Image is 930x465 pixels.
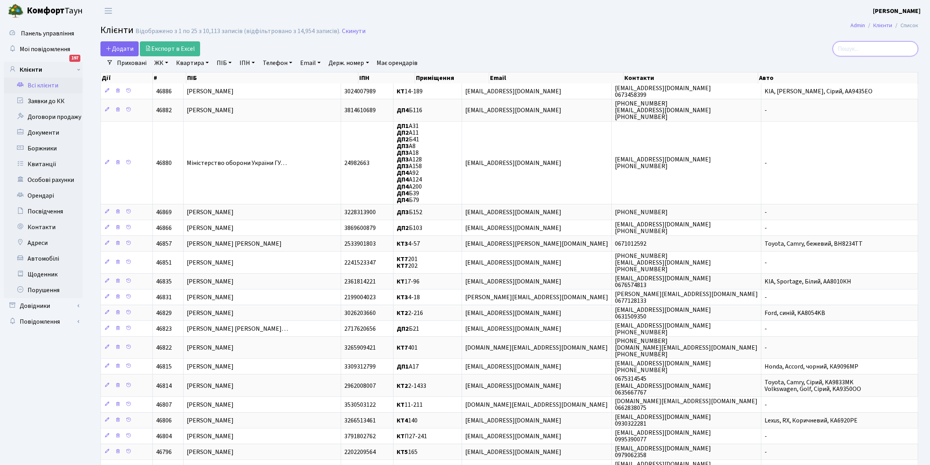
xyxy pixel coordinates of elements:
span: - [765,293,767,302]
span: [PERSON_NAME] [187,208,234,217]
span: 46851 [156,258,172,267]
span: 11-211 [397,400,423,409]
a: Панель управління [4,26,83,41]
span: [EMAIL_ADDRESS][DOMAIN_NAME] 0930322281 [615,413,711,428]
a: ПІБ [213,56,235,70]
a: Email [297,56,324,70]
b: Комфорт [27,4,65,17]
span: [PERSON_NAME] [187,400,234,409]
span: [PERSON_NAME] [187,382,234,390]
b: ДП3 [397,142,409,150]
span: 46823 [156,324,172,333]
span: Додати [106,44,134,53]
span: [EMAIL_ADDRESS][DOMAIN_NAME] 0673458399 [615,84,711,99]
a: Квитанції [4,156,83,172]
a: Має орендарів [374,56,421,70]
span: Б116 [397,106,422,115]
span: 24982663 [344,159,369,167]
span: Міністерство оборони України ГУ… [187,159,287,167]
a: Щоденник [4,267,83,282]
span: [EMAIL_ADDRESS][DOMAIN_NAME] [465,448,561,456]
span: 2361814221 [344,277,376,286]
span: А17 [397,363,419,371]
a: Держ. номер [325,56,372,70]
b: КТ4 [397,416,408,425]
a: Договори продажу [4,109,83,125]
span: П27-241 [397,432,427,441]
span: [EMAIL_ADDRESS][DOMAIN_NAME] [465,324,561,333]
span: [EMAIL_ADDRESS][DOMAIN_NAME] 0676574813 [615,274,711,289]
span: [PHONE_NUMBER] [EMAIL_ADDRESS][DOMAIN_NAME] [PHONE_NUMBER] [615,99,711,121]
span: [PERSON_NAME] [187,432,234,441]
span: - [765,159,767,167]
span: - [765,400,767,409]
span: [EMAIL_ADDRESS][DOMAIN_NAME] 0995390077 [615,428,711,444]
span: [EMAIL_ADDRESS][DOMAIN_NAME] [PHONE_NUMBER] [615,155,711,170]
span: [EMAIL_ADDRESS][DOMAIN_NAME] [465,363,561,371]
span: 17-96 [397,277,420,286]
span: [DOMAIN_NAME][EMAIL_ADDRESS][DOMAIN_NAME] 0662838075 [615,397,757,412]
span: [EMAIL_ADDRESS][DOMAIN_NAME] [PHONE_NUMBER] [615,220,711,235]
th: # [153,72,186,83]
b: КТ7 [397,343,408,352]
div: 197 [69,55,80,62]
a: Довідники [4,298,83,314]
span: 3530503122 [344,400,376,409]
b: [PERSON_NAME] [873,7,921,15]
span: [PHONE_NUMBER] [EMAIL_ADDRESS][DOMAIN_NAME] [PHONE_NUMBER] [615,252,711,274]
button: Переключити навігацію [98,4,118,17]
span: [EMAIL_ADDRESS][DOMAIN_NAME] [PHONE_NUMBER] [615,359,711,374]
span: 3309312799 [344,363,376,371]
span: - [765,343,767,352]
span: [PERSON_NAME] [187,258,234,267]
span: 46835 [156,277,172,286]
span: [EMAIL_ADDRESS][DOMAIN_NAME] [465,258,561,267]
span: 46882 [156,106,172,115]
span: Б152 [397,208,422,217]
b: КТ3 [397,293,408,302]
span: Б21 [397,324,419,333]
span: 46806 [156,416,172,425]
span: 2533901803 [344,239,376,248]
span: - [765,448,767,456]
span: 46829 [156,309,172,317]
b: КТ5 [397,448,408,456]
span: 0671012592 [615,239,646,248]
span: 2202209564 [344,448,376,456]
span: 3869600879 [344,224,376,232]
span: 2962008007 [344,382,376,390]
a: Квартира [173,56,212,70]
span: 3265909421 [344,343,376,352]
nav: breadcrumb [839,17,930,34]
li: Список [892,21,918,30]
a: Повідомлення [4,314,83,330]
span: 46804 [156,432,172,441]
span: - [765,324,767,333]
a: Боржники [4,141,83,156]
span: [EMAIL_ADDRESS][DOMAIN_NAME] [465,208,561,217]
span: [PERSON_NAME][EMAIL_ADDRESS][DOMAIN_NAME] 0677128133 [615,290,758,305]
span: [PERSON_NAME] [187,293,234,302]
th: Дії [101,72,153,83]
span: [PERSON_NAME] [PERSON_NAME] [187,239,282,248]
span: 3228313900 [344,208,376,217]
span: 2-216 [397,309,423,317]
a: Документи [4,125,83,141]
span: - [765,208,767,217]
th: Авто [758,72,918,83]
a: Скинути [342,28,366,35]
a: Адреси [4,235,83,251]
a: Порушення [4,282,83,298]
a: Орендарі [4,188,83,204]
span: [PHONE_NUMBER] [DOMAIN_NAME][EMAIL_ADDRESS][DOMAIN_NAME] [PHONE_NUMBER] [615,337,757,359]
span: 46807 [156,400,172,409]
img: logo.png [8,3,24,19]
span: 46831 [156,293,172,302]
span: 165 [397,448,418,456]
span: [EMAIL_ADDRESS][PERSON_NAME][DOMAIN_NAME] [465,239,608,248]
span: [PERSON_NAME] [187,106,234,115]
b: ДП1 [397,122,409,130]
a: ІПН [236,56,258,70]
span: [EMAIL_ADDRESS][DOMAIN_NAME] [465,382,561,390]
th: ПІБ [186,72,359,83]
